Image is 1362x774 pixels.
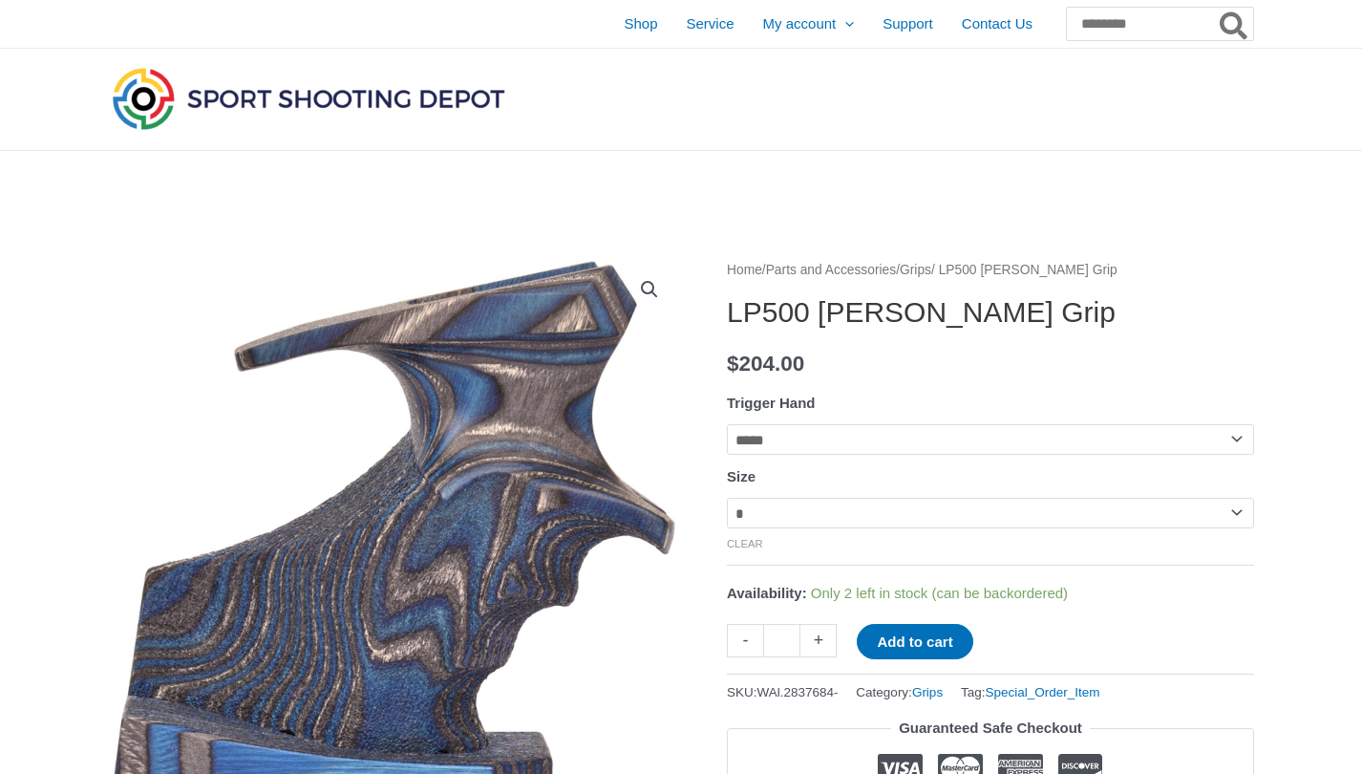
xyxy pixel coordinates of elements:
span: Only 2 left in stock (can be backordered) [811,585,1068,601]
span: Availability: [727,585,807,601]
a: Grips [912,685,943,699]
a: Special_Order_Item [985,685,1099,699]
a: + [800,624,837,657]
span: Tag: [961,680,1100,704]
button: Add to cart [857,624,972,659]
a: Clear options [727,538,763,549]
a: Home [727,263,762,277]
input: Product quantity [763,624,800,657]
label: Size [727,468,755,484]
span: $ [727,352,739,376]
legend: Guaranteed Safe Checkout [891,715,1090,742]
span: Category: [856,680,943,704]
button: Search [1216,8,1253,40]
span: SKU: [727,680,839,704]
span: WAl.2837684- [757,685,839,699]
h1: LP500 [PERSON_NAME] Grip [727,295,1254,330]
a: - [727,624,763,657]
img: Sport Shooting Depot [108,63,509,134]
label: Trigger Hand [727,395,816,411]
a: View full-screen image gallery [632,272,667,307]
bdi: 204.00 [727,352,804,376]
nav: Breadcrumb [727,258,1254,283]
a: Parts and Accessories [766,263,897,277]
a: Grips [900,263,931,277]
